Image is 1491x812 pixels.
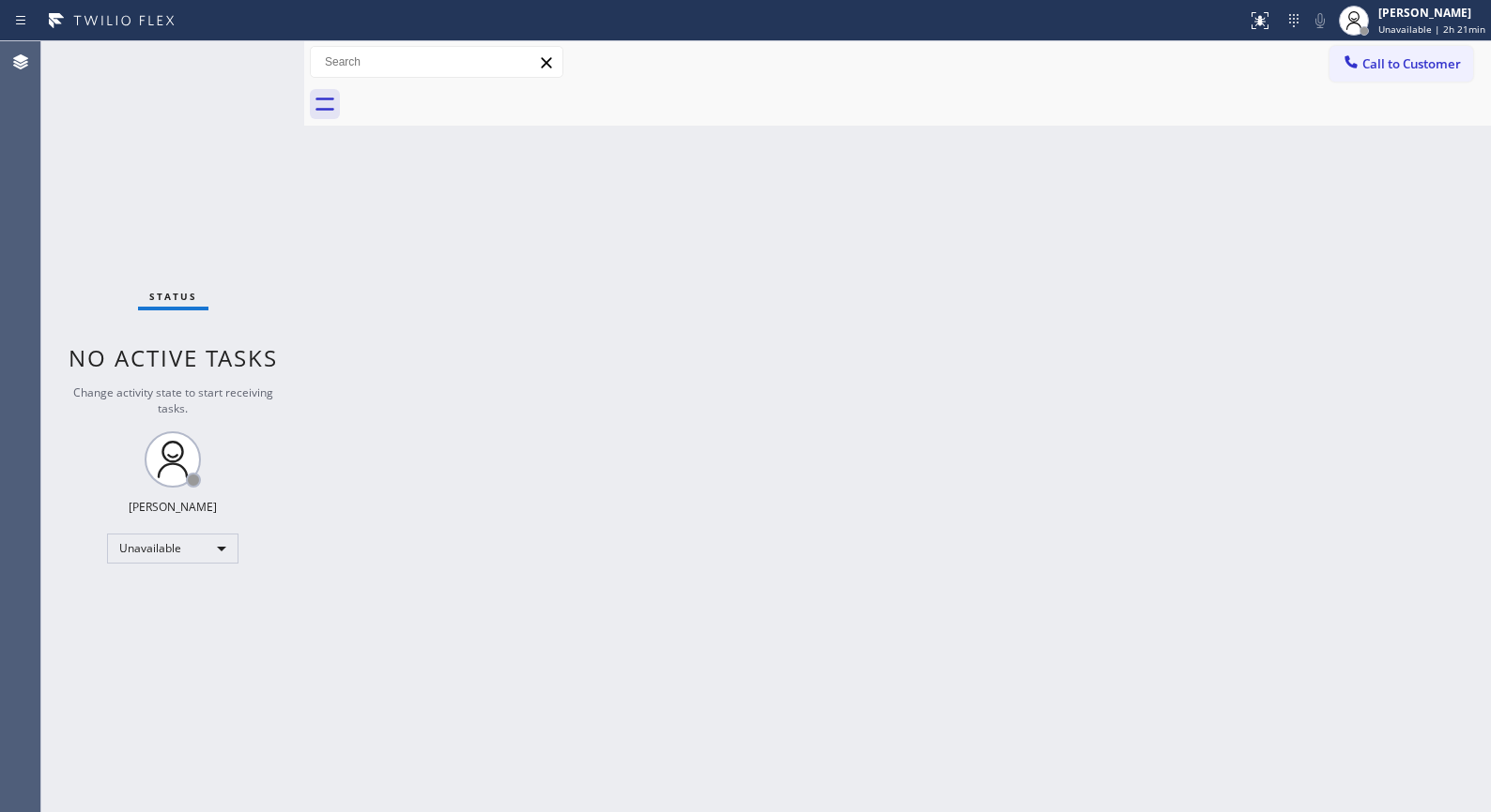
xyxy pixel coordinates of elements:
span: Change activity state to start receiving tasks. [73,384,273,416]
span: Status [149,290,197,303]
button: Mute [1307,8,1333,34]
span: No active tasks [69,342,278,373]
div: [PERSON_NAME] [1378,5,1485,21]
span: Call to Customer [1362,55,1461,72]
div: Unavailable [107,534,238,564]
div: [PERSON_NAME] [129,499,217,515]
span: Unavailable | 2h 21min [1378,23,1485,36]
input: Search [311,47,562,77]
button: Call to Customer [1330,46,1473,82]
